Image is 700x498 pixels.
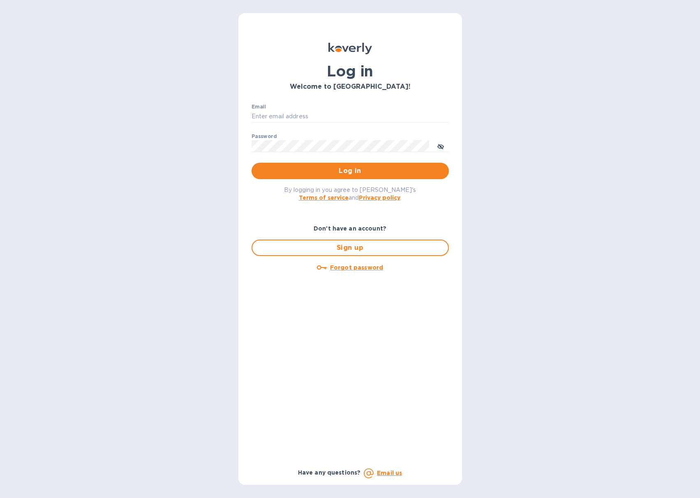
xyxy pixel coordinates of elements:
button: Sign up [252,240,449,256]
span: Sign up [259,243,441,253]
label: Email [252,104,266,109]
input: Enter email address [252,111,449,123]
a: Email us [377,470,402,476]
button: Log in [252,163,449,179]
span: By logging in you agree to [PERSON_NAME]'s and . [284,187,416,201]
a: Terms of service [299,194,349,201]
span: Log in [258,166,442,176]
button: toggle password visibility [432,138,449,154]
a: Privacy policy [359,194,400,201]
h1: Log in [252,62,449,80]
img: Koverly [328,43,372,54]
u: Forgot password [330,264,383,271]
label: Password [252,134,277,139]
b: Don't have an account? [314,225,386,232]
b: Have any questions? [298,469,361,476]
h3: Welcome to [GEOGRAPHIC_DATA]! [252,83,449,91]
